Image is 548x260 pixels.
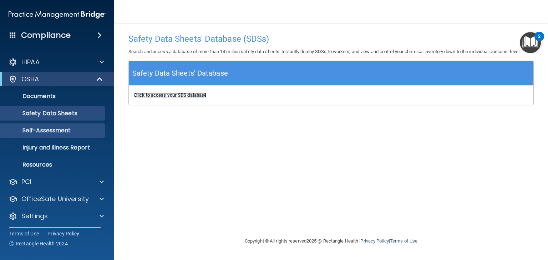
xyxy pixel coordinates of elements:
[21,30,71,40] h4: Compliance
[9,178,104,186] a: PCI
[5,110,102,117] p: Safety Data Sheets
[360,238,389,244] a: Privacy Policy
[9,230,39,237] a: Terms of Use
[9,195,104,203] a: OfficeSafe University
[201,230,461,253] div: Copyright © All rights reserved 2025 @ Rectangle Health | |
[5,144,102,151] p: Injury and Illness Report
[21,178,31,186] p: PCI
[5,161,102,168] p: Resources
[5,93,102,100] p: Documents
[9,240,68,247] span: Ⓒ Rectangle Health 2024
[128,47,534,56] p: Search and access a database of more than 14 million safety data sheets. Instantly deploy SDSs to...
[9,7,106,22] img: PMB logo
[47,230,80,237] a: Privacy Policy
[21,75,39,83] p: OSHA
[9,212,104,220] a: Settings
[132,67,228,80] h5: Safety Data Sheets' Database
[128,34,534,44] h4: Safety Data Sheets' Database (SDSs)
[9,75,103,83] a: OSHA
[538,36,541,46] div: 2
[390,238,417,244] a: Terms of Use
[134,92,207,98] a: Click to access your SDS database
[5,127,102,134] p: Self-Assessment
[520,32,541,53] button: Open Resource Center, 2 new notifications
[21,58,40,66] p: HIPAA
[9,58,104,66] a: HIPAA
[21,212,48,220] p: Settings
[21,195,89,203] p: OfficeSafe University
